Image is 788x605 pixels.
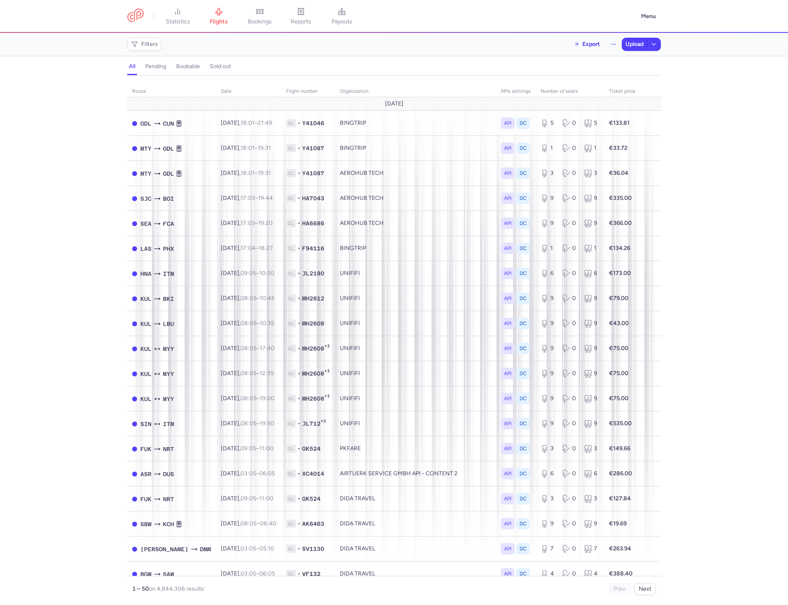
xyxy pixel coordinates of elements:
[241,119,254,126] time: 18:01
[241,170,254,176] time: 18:01
[504,269,511,277] span: API
[584,219,599,227] div: 9
[609,220,632,227] strong: €366.00
[286,269,296,277] span: 1L
[286,119,296,127] span: 1L
[604,85,640,98] th: Ticket price
[221,395,275,402] span: [DATE],
[496,85,536,98] th: APIs settings
[541,319,556,328] div: 9
[584,244,599,252] div: 1
[298,169,300,177] span: •
[140,419,151,429] span: SIN
[625,41,644,48] span: Upload
[302,495,321,503] span: GK524
[241,295,275,302] span: –
[541,369,556,378] div: 9
[163,394,174,403] span: MYY
[221,170,271,176] span: [DATE],
[298,319,300,328] span: •
[298,394,300,403] span: •
[140,319,151,328] span: KUL
[541,445,556,453] div: 3
[140,269,151,278] span: HNA
[520,119,527,127] span: DC
[609,345,628,352] strong: €75.00
[241,245,255,252] time: 17:04
[504,294,511,302] span: API
[298,495,300,503] span: •
[609,445,630,452] strong: €149.66
[584,344,599,353] div: 9
[541,394,556,403] div: 9
[584,495,599,503] div: 3
[562,269,577,277] div: 0
[241,170,271,176] span: –
[221,295,275,302] span: [DATE],
[302,419,321,428] span: JL712
[504,495,511,503] span: API
[504,470,511,478] span: API
[140,294,151,303] span: KUL
[298,445,300,453] span: •
[520,294,527,302] span: DC
[163,495,174,504] span: NRT
[163,219,174,228] span: FCA
[562,119,577,127] div: 0
[286,369,296,378] span: 1L
[163,344,174,353] span: MYY
[286,169,296,177] span: 1L
[541,419,556,428] div: 9
[286,470,296,478] span: 1L
[584,319,599,328] div: 9
[241,420,274,427] span: –
[562,244,577,252] div: 0
[520,520,527,528] span: DC
[241,470,256,477] time: 03:05
[286,294,296,302] span: 1L
[163,144,174,153] span: GDL
[562,369,577,378] div: 0
[163,520,174,529] span: KCH
[241,495,256,502] time: 09:05
[298,470,300,478] span: •
[259,495,273,502] time: 11:00
[609,395,628,402] strong: €75.00
[221,320,274,327] span: [DATE],
[163,294,174,303] span: BKI
[241,420,257,427] time: 08:05
[140,169,151,178] span: MTY
[286,219,296,227] span: 1L
[520,470,527,478] span: DC
[258,195,273,202] time: 19:44
[541,520,556,528] div: 9
[504,219,511,227] span: API
[221,420,274,427] span: [DATE],
[609,195,632,202] strong: €335.00
[302,194,324,202] span: HA7043
[260,370,274,377] time: 12:35
[163,419,174,429] span: ITM
[298,344,300,353] span: •
[634,583,656,595] button: Next
[584,394,599,403] div: 9
[241,220,255,227] time: 17:03
[241,270,274,277] span: –
[241,345,275,352] span: –
[241,320,257,327] time: 08:05
[140,194,151,203] span: SJC
[609,144,628,151] strong: €33.72
[324,343,330,351] span: +1
[609,119,630,126] strong: €133.81
[541,269,556,277] div: 6
[298,369,300,378] span: •
[302,169,324,177] span: Y41087
[520,344,527,353] span: DC
[286,144,296,152] span: 1L
[258,220,273,227] time: 19:20
[259,245,273,252] time: 18:27
[241,245,273,252] span: –
[335,211,496,236] td: AEROHUB TECH
[504,169,511,177] span: API
[335,461,496,486] td: AIRTUERK SERVICE GMBH API - CONTENT 2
